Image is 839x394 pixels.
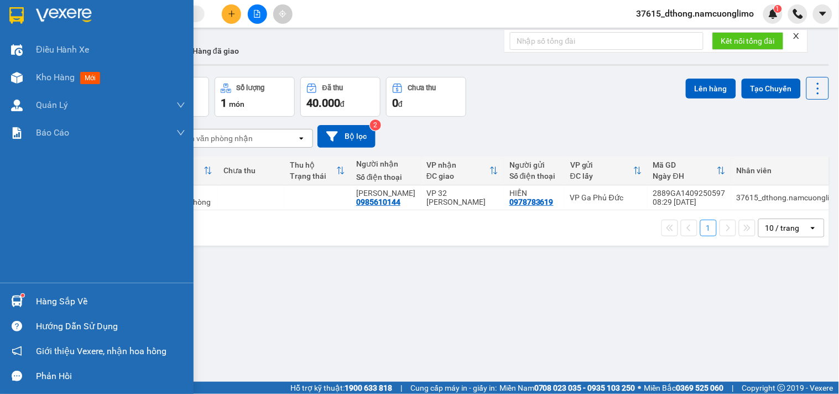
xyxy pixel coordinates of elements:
button: Tạo Chuyến [742,79,801,98]
strong: 1900 633 818 [345,383,392,392]
div: HIỀN [509,189,559,198]
th: Toggle SortBy [565,156,648,185]
span: Cung cấp máy in - giấy in: [410,382,497,394]
div: Mã GD [653,160,717,169]
li: Số nhà [STREET_ADDRESS][PERSON_NAME] [103,46,462,60]
img: phone-icon [793,9,803,19]
button: plus [222,4,241,24]
sup: 1 [774,5,782,13]
span: 1 [776,5,780,13]
strong: 0369 525 060 [676,383,724,392]
span: down [176,101,185,110]
div: Chưa thu [223,166,279,175]
div: Phản hồi [36,368,185,385]
div: 2889GA1409250597 [653,189,726,198]
th: Toggle SortBy [421,156,504,185]
span: Điều hành xe [36,43,90,56]
button: Bộ lọc [317,125,376,148]
span: mới [80,72,100,84]
img: warehouse-icon [11,44,23,56]
strong: 0708 023 035 - 0935 103 250 [534,383,635,392]
div: ĐC lấy [570,172,633,180]
span: Kho hàng [36,72,75,82]
span: Kết nối tổng đài [721,35,775,47]
div: 08:29 [DATE] [653,198,726,206]
div: Đã thu [322,84,343,92]
span: ⚪️ [638,386,642,390]
span: copyright [778,384,785,392]
span: 37615_dthong.namcuonglimo [628,7,763,20]
svg: open [297,134,306,143]
div: VP 32 [PERSON_NAME] [426,189,498,206]
div: Số điện thoại [509,172,559,180]
div: Trạng thái [290,172,336,180]
img: warehouse-icon [11,295,23,307]
span: 40.000 [306,96,340,110]
span: down [176,128,185,137]
img: warehouse-icon [11,72,23,84]
div: Người nhận [356,159,415,168]
th: Toggle SortBy [648,156,731,185]
div: 0978783619 [509,198,554,206]
div: VP gửi [570,160,633,169]
img: solution-icon [11,127,23,139]
span: caret-down [818,9,828,19]
div: Hàng sắp về [36,293,185,310]
button: Hàng đã giao [184,38,248,64]
button: Kết nối tổng đài [712,32,784,50]
span: đ [398,100,403,108]
li: Hotline: 1900400028 [103,60,462,74]
span: Miền Bắc [644,382,724,394]
span: Giới thiệu Vexere, nhận hoa hồng [36,344,166,358]
span: 0 [392,96,398,110]
button: caret-down [813,4,832,24]
span: Hỗ trợ kỹ thuật: [290,382,392,394]
button: 1 [700,220,717,236]
span: aim [279,10,286,18]
span: 1 [221,96,227,110]
div: VP nhận [426,160,489,169]
div: 0985610144 [356,198,400,206]
span: Quản Lý [36,98,68,112]
sup: 1 [21,294,24,297]
div: ĐC giao [426,172,489,180]
button: Đã thu40.000đ [300,77,381,117]
div: Số điện thoại [356,173,415,182]
div: Ngày ĐH [653,172,717,180]
div: Hướng dẫn sử dụng [36,318,185,335]
b: Công ty TNHH Trọng Hiếu Phú Thọ - Nam Cường Limousine [134,13,432,43]
input: Nhập số tổng đài [510,32,703,50]
span: question-circle [12,321,22,331]
span: món [229,100,244,108]
span: | [400,382,402,394]
img: logo-vxr [9,7,24,24]
div: Số lượng [237,84,265,92]
span: message [12,371,22,381]
sup: 2 [370,120,381,131]
span: plus [228,10,236,18]
span: | [732,382,734,394]
div: Thu hộ [290,160,336,169]
span: đ [340,100,345,108]
span: notification [12,346,22,356]
div: C PHƯƠNG [356,189,415,198]
th: Toggle SortBy [284,156,351,185]
div: VP Ga Phủ Đức [570,193,642,202]
div: Người gửi [509,160,559,169]
button: Lên hàng [686,79,736,98]
span: Báo cáo [36,126,69,139]
span: Miền Nam [499,382,635,394]
img: icon-new-feature [768,9,778,19]
button: file-add [248,4,267,24]
div: Chọn văn phòng nhận [176,133,253,144]
button: Số lượng1món [215,77,295,117]
span: close [793,32,800,40]
button: Chưa thu0đ [386,77,466,117]
div: Chưa thu [408,84,436,92]
div: 10 / trang [765,222,800,234]
img: warehouse-icon [11,100,23,111]
span: file-add [253,10,261,18]
svg: open [809,224,817,232]
button: aim [273,4,293,24]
